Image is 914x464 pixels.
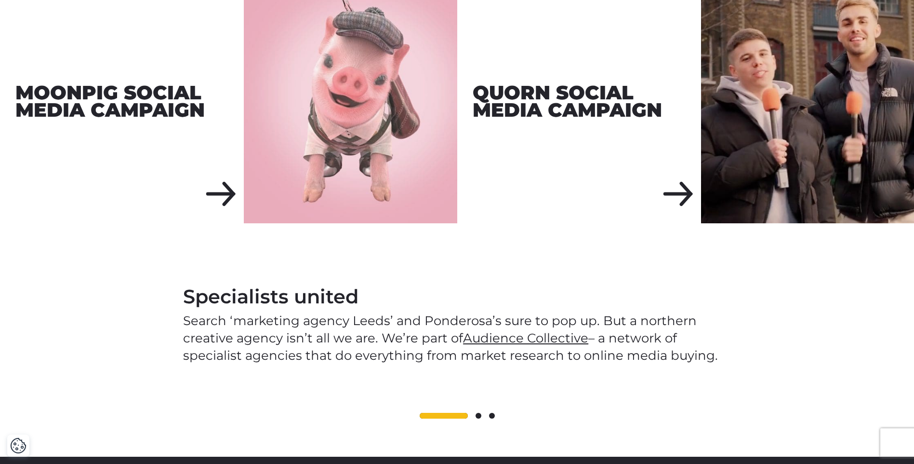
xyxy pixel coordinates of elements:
p: Search ‘marketing agency Leeds’ and Ponderosa’s sure to pop up. But a northern creative agency is... [183,312,731,364]
button: Cookie Settings [10,437,26,454]
img: Revisit consent button [10,437,26,454]
a: Audience Collective [463,330,588,346]
div: Specialists united [183,285,731,308]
